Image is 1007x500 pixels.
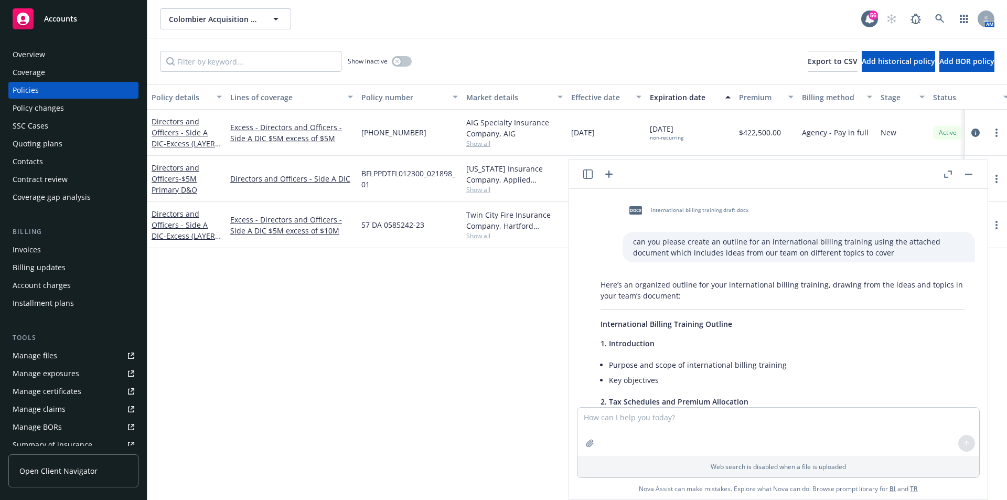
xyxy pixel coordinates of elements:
span: Manage exposures [8,365,138,382]
button: Add historical policy [862,51,935,72]
span: Active [937,128,958,137]
div: Manage exposures [13,365,79,382]
span: [DATE] [571,127,595,138]
div: Effective date [571,92,630,103]
button: Stage [876,84,929,110]
button: Policy number [357,84,462,110]
span: - Excess (LAYER 1) | $5M xs $5M D&O [152,139,221,171]
p: Web search is disabled when a file is uploaded [584,462,973,471]
a: Report a Bug [905,8,926,29]
a: Coverage gap analysis [8,189,138,206]
div: Manage certificates [13,383,81,400]
div: Market details [466,92,551,103]
a: Start snowing [881,8,902,29]
span: Show all [466,139,563,148]
li: Key objectives [609,373,965,388]
p: can you please create an outline for an international billing training using the attached documen... [633,236,965,258]
span: Colombier Acquisition Corp II [169,14,260,25]
a: Policies [8,82,138,99]
div: Quoting plans [13,135,62,152]
span: $422,500.00 [739,127,781,138]
button: Lines of coverage [226,84,357,110]
span: Add BOR policy [939,56,994,66]
a: Overview [8,46,138,63]
span: 2. Tax Schedules and Premium Allocation [601,397,748,407]
div: Invoices [13,241,41,258]
div: AIG Specialty Insurance Company, AIG [466,117,563,139]
a: Coverage [8,64,138,81]
span: Add historical policy [862,56,935,66]
div: Twin City Fire Insurance Company, Hartford Insurance Group [466,209,563,231]
button: Billing method [798,84,876,110]
li: Purpose and scope of international billing training [609,357,965,373]
a: Manage files [8,347,138,364]
div: Coverage [13,64,45,81]
div: Lines of coverage [230,92,341,103]
a: Policy changes [8,100,138,116]
div: non-recurring [650,134,683,141]
button: Market details [462,84,567,110]
a: Directors and Officers - Side A DIC [230,173,353,184]
button: Add BOR policy [939,51,994,72]
a: Switch app [954,8,974,29]
span: - Excess (LAYER 2) | $5M xs $10M D&O [152,231,221,263]
span: Show all [466,185,563,194]
div: 56 [869,10,878,20]
a: more [990,126,1003,139]
a: Account charges [8,277,138,294]
a: BI [890,484,896,493]
div: Manage claims [13,401,66,418]
div: docxinternational billing training draft.docx [623,197,751,224]
span: Accounts [44,15,77,23]
span: Nova Assist can make mistakes. Explore what Nova can do: Browse prompt library for and [639,478,918,499]
div: Overview [13,46,45,63]
div: Policy number [361,92,446,103]
span: [DATE] [650,123,683,141]
a: TR [910,484,918,493]
span: Show all [466,231,563,240]
a: Search [929,8,950,29]
a: Directors and Officers [152,163,199,195]
a: SSC Cases [8,118,138,134]
div: Status [933,92,997,103]
a: Installment plans [8,295,138,312]
a: Quoting plans [8,135,138,152]
a: Billing updates [8,259,138,276]
div: Policy changes [13,100,64,116]
span: Open Client Navigator [19,465,98,476]
div: Manage files [13,347,57,364]
div: Manage BORs [13,419,62,435]
button: Expiration date [646,84,735,110]
a: Manage BORs [8,419,138,435]
a: Directors and Officers - Side A DIC [152,209,215,263]
a: Manage certificates [8,383,138,400]
div: Billing method [802,92,861,103]
div: Installment plans [13,295,74,312]
div: Coverage gap analysis [13,189,91,206]
span: docx [629,206,642,214]
button: Colombier Acquisition Corp II [160,8,291,29]
a: Contract review [8,171,138,188]
p: Here’s an organized outline for your international billing training, drawing from the ideas and t... [601,279,965,301]
div: Summary of insurance [13,437,92,453]
span: International Billing Training Outline [601,319,732,329]
a: Accounts [8,4,138,34]
a: Directors and Officers - Side A DIC [152,116,215,171]
div: Contract review [13,171,68,188]
div: SSC Cases [13,118,48,134]
div: Premium [739,92,782,103]
a: more [990,219,1003,231]
button: Effective date [567,84,646,110]
span: BFLPPDTFL012300_021898_01 [361,168,458,190]
div: Billing updates [13,259,66,276]
a: Contacts [8,153,138,170]
span: Agency - Pay in full [802,127,869,138]
span: Export to CSV [808,56,858,66]
a: Excess - Directors and Officers - Side A DIC $5M excess of $10M [230,214,353,236]
span: [PHONE_NUMBER] [361,127,426,138]
div: Tools [8,333,138,343]
a: Excess - Directors and Officers - Side A DIC $5M excess of $5M [230,122,353,144]
a: more [990,173,1003,185]
a: circleInformation [969,126,982,139]
span: 1. Introduction [601,338,655,348]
